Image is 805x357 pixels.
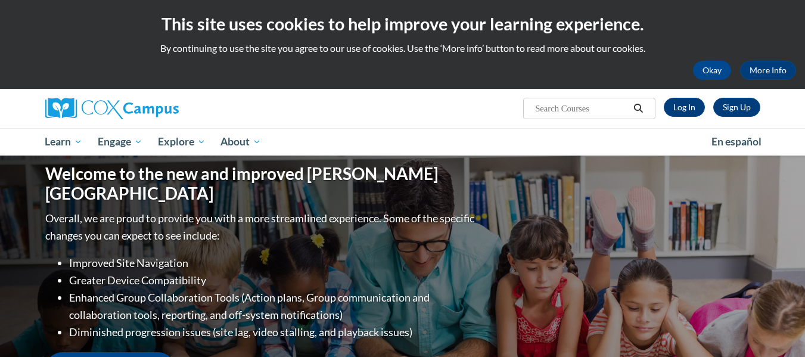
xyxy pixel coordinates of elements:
[629,101,647,116] button: Search
[69,254,477,272] li: Improved Site Navigation
[45,98,272,119] a: Cox Campus
[27,128,778,156] div: Main menu
[98,135,142,149] span: Engage
[158,135,206,149] span: Explore
[757,309,795,347] iframe: Button to launch messaging window
[711,135,762,148] span: En español
[664,98,705,117] a: Log In
[45,164,477,204] h1: Welcome to the new and improved [PERSON_NAME][GEOGRAPHIC_DATA]
[713,98,760,117] a: Register
[45,135,82,149] span: Learn
[69,289,477,324] li: Enhanced Group Collaboration Tools (Action plans, Group communication and collaboration tools, re...
[69,324,477,341] li: Diminished progression issues (site lag, video stalling, and playback issues)
[693,61,731,80] button: Okay
[740,61,796,80] a: More Info
[534,101,629,116] input: Search Courses
[45,98,179,119] img: Cox Campus
[45,210,477,244] p: Overall, we are proud to provide you with a more streamlined experience. Some of the specific cha...
[90,128,150,156] a: Engage
[704,129,769,154] a: En español
[69,272,477,289] li: Greater Device Compatibility
[213,128,269,156] a: About
[38,128,91,156] a: Learn
[220,135,261,149] span: About
[150,128,213,156] a: Explore
[9,12,796,36] h2: This site uses cookies to help improve your learning experience.
[9,42,796,55] p: By continuing to use the site you agree to our use of cookies. Use the ‘More info’ button to read...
